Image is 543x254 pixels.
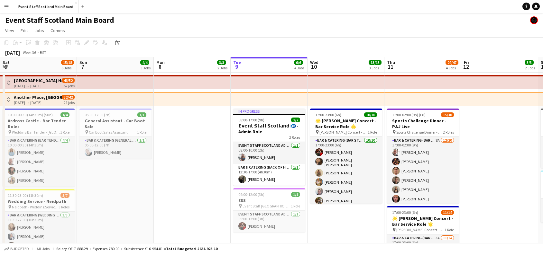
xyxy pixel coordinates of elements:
[12,205,59,209] span: Neidpath - Wedding Service Roles
[315,112,341,117] span: 17:00-23:00 (6h)
[156,59,165,65] span: Mon
[18,26,31,35] a: Edit
[78,63,87,70] span: 7
[32,26,47,35] a: Jobs
[166,246,217,251] span: Total Budgeted £634 923.10
[233,164,305,186] app-card-role: Bar & Catering (Back of House)1/112:30-17:00 (4h30m)[PERSON_NAME]
[79,137,152,159] app-card-role: Bar & Catering (General Assistant Staff)1/105:00-12:00 (7h)[PERSON_NAME]
[14,100,62,105] div: [DATE] → [DATE]
[392,112,426,117] span: 17:00-02:00 (9h) (Fri)
[233,109,305,186] app-job-card: In progress08:00-17:00 (9h)2/2𝗘𝘃𝗲𝗻𝘁 𝗦𝘁𝗮𝗳𝗳 𝗦𝗰𝗼𝘁𝗹𝗮𝗻𝗱 🏴󠁧󠁢󠁳󠁣󠁴󠁿 - Admin Role2 RolesEVENT STAFF SCOTLAN...
[64,83,75,88] div: 52 jobs
[8,193,43,198] span: 11:30-23:00 (11h30m)
[14,78,62,83] h3: [GEOGRAPHIC_DATA] Hotel - Service Staff
[369,60,382,65] span: 13/13
[233,109,305,114] div: In progress
[5,28,14,33] span: View
[232,63,241,70] span: 9
[14,83,62,88] div: [DATE] → [DATE]
[464,59,469,65] span: Fri
[51,28,65,33] span: Comms
[60,193,69,198] span: 5/7
[59,205,69,209] span: 3 Roles
[62,95,75,100] span: 32/42
[441,210,454,215] span: 11/14
[243,204,291,208] span: Event Staff [GEOGRAPHIC_DATA] - ESS
[48,26,68,35] a: Comms
[10,247,29,251] span: Budgeted
[387,118,459,129] h3: Sports Challenge Dinner - P&J Live
[85,112,111,117] span: 05:00-12:00 (7h)
[79,109,152,159] app-job-card: 05:00-12:00 (7h)1/1General Assistant - Car Boot Sale Car Boot Sales Assistant1 RoleBar & Catering...
[61,60,74,65] span: 15/18
[387,215,459,227] h3: 🌟 [PERSON_NAME] Concert - Bar Service Role 🌟
[463,63,469,70] span: 12
[3,212,75,252] app-card-role: Bar & Catering (Wedding Service Staff)3/311:30-22:00 (10h30m)[PERSON_NAME][PERSON_NAME][PERSON_NAME]
[3,109,75,187] app-job-card: 10:00-00:30 (14h30m) (Sun)4/4Ardross Castle - Bar Tender Roles Wedding Bar Tender - [GEOGRAPHIC_D...
[392,210,418,215] span: 17:00-23:00 (6h)
[79,118,152,129] h3: General Assistant - Car Boot Sale
[294,60,303,65] span: 6/6
[445,227,454,232] span: 1 Role
[443,130,454,135] span: 2 Roles
[34,28,44,33] span: Jobs
[310,59,318,65] span: Wed
[396,227,445,232] span: [PERSON_NAME] Concert - P&J Live
[446,60,458,65] span: 29/47
[62,78,75,83] span: 46/52
[387,109,459,204] app-job-card: 17:00-02:00 (9h) (Fri)15/30Sports Challenge Dinner - P&J Live Sports Challenge Dinner - P&J Live2...
[35,246,51,251] span: All jobs
[310,137,382,244] app-card-role: Bar & Catering (Bar Staff)10/1017:00-23:00 (6h)[PERSON_NAME][PERSON_NAME] [PERSON_NAME][PERSON_NA...
[40,50,46,55] div: BST
[386,63,395,70] span: 11
[368,130,377,135] span: 1 Role
[89,130,128,135] span: Car Boot Sales Assistant
[446,66,458,70] div: 4 Jobs
[79,59,87,65] span: Sun
[56,246,217,251] div: Salary £617 888.29 + Expenses £80.00 + Subsistence £16 954.81 =
[364,112,377,117] span: 10/10
[396,130,443,135] span: Sports Challenge Dinner - P&J Live
[5,15,114,25] h1: Event Staff Scotland Main Board
[530,16,538,24] app-user-avatar: Event Staff Scotland
[289,135,300,140] span: 2 Roles
[238,118,264,122] span: 08:00-17:00 (9h)
[13,0,79,13] button: Event Staff Scotland Main Board
[140,60,149,65] span: 4/4
[217,60,226,65] span: 3/3
[141,66,151,70] div: 3 Jobs
[3,26,17,35] a: View
[291,118,300,122] span: 2/2
[309,63,318,70] span: 10
[233,59,241,65] span: Tue
[5,49,20,56] div: [DATE]
[137,130,146,135] span: 1 Role
[525,66,535,70] div: 2 Jobs
[60,130,69,135] span: 1 Role
[310,118,382,129] h3: 🌟 [PERSON_NAME] Concert - Bar Service Role 🌟
[12,130,60,135] span: Wedding Bar Tender - [GEOGRAPHIC_DATA]
[387,59,395,65] span: Thu
[233,142,305,164] app-card-role: EVENT STAFF SCOTLAND ADMIN ROLE1/108:00-10:00 (2h)[PERSON_NAME]
[21,28,28,33] span: Edit
[21,50,37,55] span: Week 36
[233,197,305,203] h3: ESS
[3,137,75,187] app-card-role: Bar & Catering (Bar Tender)4/410:00-00:30 (14h30m)[PERSON_NAME][PERSON_NAME][PERSON_NAME][PERSON_...
[525,60,534,65] span: 3/3
[137,112,146,117] span: 1/1
[14,94,62,100] h3: Another Place, [GEOGRAPHIC_DATA] - Front of House
[294,66,304,70] div: 4 Jobs
[8,112,53,117] span: 10:00-00:30 (14h30m) (Sun)
[233,188,305,232] app-job-card: 09:00-12:00 (3h)1/1ESS Event Staff [GEOGRAPHIC_DATA] - ESS1 RoleEVENT STAFF SCOTLAND ADMIN ROLE1/...
[3,118,75,129] h3: Ardross Castle - Bar Tender Roles
[233,123,305,135] h3: 𝗘𝘃𝗲𝗻𝘁 𝗦𝘁𝗮𝗳𝗳 𝗦𝗰𝗼𝘁𝗹𝗮𝗻𝗱 🏴󠁧󠁢󠁳󠁣󠁴󠁿 - Admin Role
[369,66,381,70] div: 3 Jobs
[3,245,30,252] button: Budgeted
[3,59,10,65] span: Sat
[310,109,382,204] app-job-card: 17:00-23:00 (6h)10/10🌟 [PERSON_NAME] Concert - Bar Service Role 🌟 [PERSON_NAME] Concert - P&J Liv...
[291,204,300,208] span: 1 Role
